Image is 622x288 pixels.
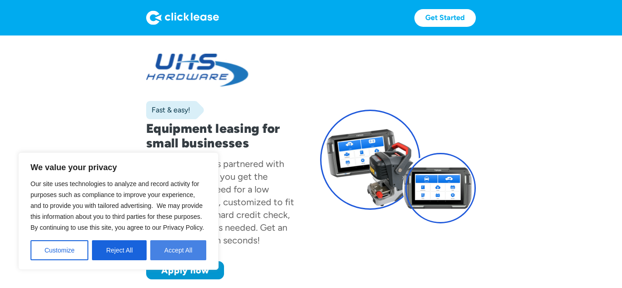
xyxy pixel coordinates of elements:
a: Apply now [146,261,224,279]
span: Our site uses technologies to analyze and record activity for purposes such as compliance to impr... [31,180,204,231]
div: We value your privacy [18,152,219,270]
h1: Equipment leasing for small businesses [146,121,302,150]
button: Reject All [92,240,147,260]
div: Fast & easy! [146,106,190,115]
a: Get Started [414,9,476,27]
button: Accept All [150,240,206,260]
button: Customize [31,240,88,260]
div: has partnered with Clicklease to help you get the equipment you need for a low monthly payment, c... [146,158,294,246]
img: Logo [146,10,219,25]
p: We value your privacy [31,162,206,173]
